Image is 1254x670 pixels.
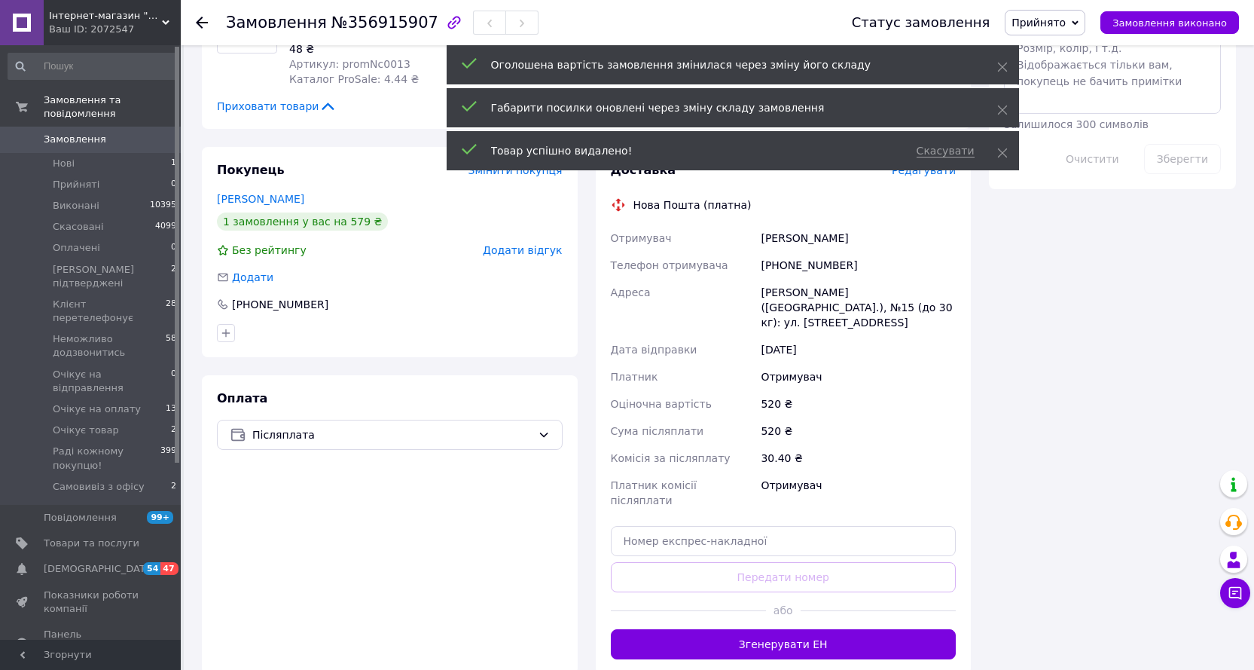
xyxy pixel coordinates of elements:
span: Замовлення виконано [1112,17,1227,29]
a: [PERSON_NAME] [217,193,304,205]
span: [PERSON_NAME] підтверджені [53,263,171,290]
span: Очікує на оплату [53,402,141,416]
span: Післяплата [252,427,532,443]
span: Телефон отримувача [611,259,728,271]
span: Адреса [611,286,651,298]
span: Редагувати [892,164,956,176]
span: Отримувач [611,232,672,244]
span: Платник [611,371,658,383]
div: [DATE] [758,336,959,363]
span: 54 [143,562,160,575]
div: Отримувач [758,363,959,390]
span: Оплата [217,391,267,405]
div: Повернутися назад [196,15,208,30]
span: Очікує на відправлення [53,368,171,395]
span: Інтернет-магазин "Українські Подарунки" [49,9,162,23]
span: Покупець [217,163,285,177]
span: 1 [171,157,176,170]
span: Нові [53,157,75,170]
button: Замовлення виконано [1100,11,1239,34]
div: [PERSON_NAME] [758,225,959,252]
span: Платник комісії післяплати [611,479,697,506]
span: Повідомлення [44,511,117,525]
span: Замовлення [44,133,106,146]
span: 0 [171,368,176,395]
div: 30.40 ₴ [758,445,959,472]
div: Отримувач [758,472,959,514]
div: 520 ₴ [758,390,959,418]
div: Нова Пошта (платна) [630,197,755,213]
span: 13 [166,402,176,416]
span: Артикул: promNc0013 [289,58,410,70]
span: №356915907 [331,14,438,32]
div: Ваш ID: 2072547 [49,23,181,36]
span: 99+ [147,511,173,524]
button: Згенерувати ЕН [611,629,957,659]
span: Замовлення та повідомлення [44,93,181,121]
div: 520 ₴ [758,418,959,445]
span: 58 [166,332,176,359]
span: Неможливо додзвонитись [53,332,166,359]
span: 2 [171,263,176,290]
span: 0 [171,241,176,255]
span: Очікує товар [53,424,119,437]
span: 28 [166,298,176,325]
div: Статус замовлення [852,15,990,30]
div: Товар успішно видалено! [491,143,899,158]
span: Прийнято [1011,17,1066,29]
span: Самовивіз з офісу [53,480,145,494]
span: Каталог ProSale: 4.44 ₴ [289,73,419,85]
div: 1 замовлення у вас на 579 ₴ [217,213,388,231]
span: 4099 [155,220,176,234]
span: Доставка [611,163,676,177]
span: Показники роботи компанії [44,589,139,616]
span: Без рейтингу [232,244,307,256]
input: Пошук [8,53,178,80]
div: [PERSON_NAME] ([GEOGRAPHIC_DATA].), №15 (до 30 кг): ул. [STREET_ADDRESS] [758,279,959,336]
span: Дата відправки [611,344,697,356]
span: Прийняті [53,178,99,191]
div: Оголошена вартість замовлення змінилася через зміну його складу [491,57,960,72]
span: 0 [171,178,176,191]
span: 399 [160,445,176,472]
span: [DEMOGRAPHIC_DATA] [44,562,155,576]
div: [PHONE_NUMBER] [758,252,959,279]
span: або [766,603,801,618]
span: Панель управління [44,628,139,655]
span: Приховати товари [217,99,337,114]
span: Скасовані [53,220,104,234]
span: Сума післяплати [611,425,704,437]
span: Оціночна вартість [611,398,712,410]
input: Номер експрес-накладної [611,526,957,556]
span: Додати відгук [483,244,562,256]
span: Додати [232,271,273,283]
span: Виконані [53,199,99,213]
div: Габарити посилки оновлені через зміну складу замовлення [491,100,960,115]
span: Скасувати [917,145,975,158]
span: 47 [160,562,178,575]
span: Товари та послуги [44,537,139,550]
span: Оплачені [53,241,100,255]
span: Клієнт перетелефонує [53,298,166,325]
span: Замовлення [226,14,327,32]
span: Раді кожному покупцю! [53,445,160,472]
span: 2 [171,424,176,437]
div: [PHONE_NUMBER] [230,297,330,312]
button: Чат з покупцем [1220,578,1250,608]
span: Залишилося 300 символів [1004,118,1149,130]
div: 48 ₴ [289,41,503,57]
span: 10395 [150,199,176,213]
span: Комісія за післяплату [611,452,731,464]
span: 2 [171,480,176,494]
